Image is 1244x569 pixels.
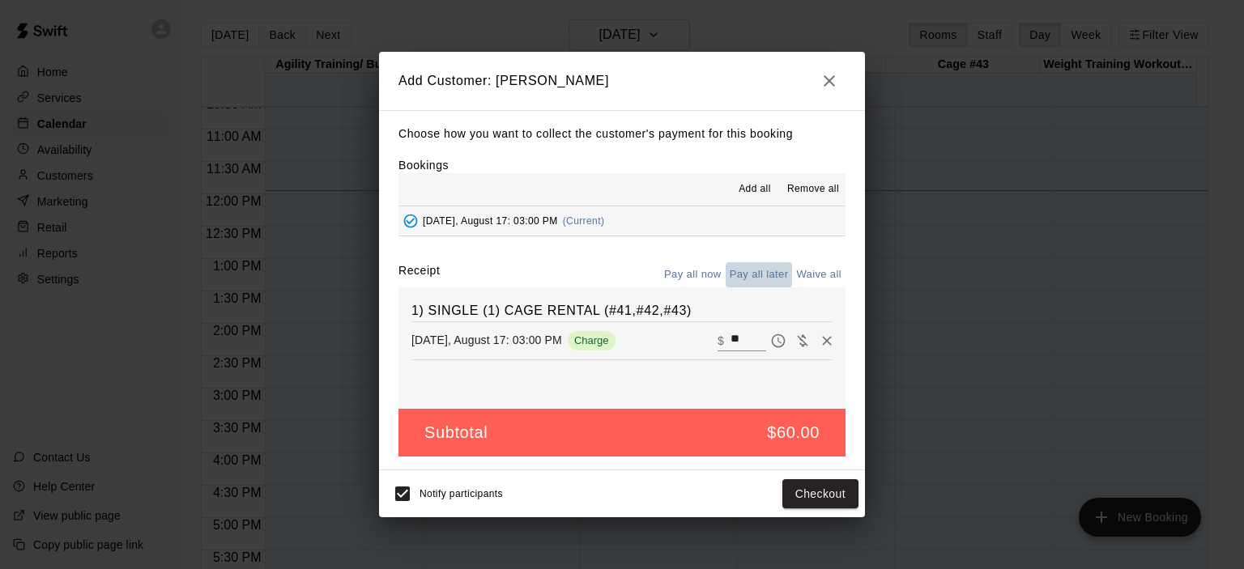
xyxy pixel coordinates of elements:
p: Choose how you want to collect the customer's payment for this booking [398,124,846,144]
span: Remove all [787,181,839,197]
label: Bookings [398,159,449,172]
button: Pay all later [726,262,793,287]
span: Add all [739,181,771,197]
span: (Current) [563,215,605,227]
h6: 1) SINGLE (1) CAGE RENTAL (#41,#42,#43) [411,300,833,321]
button: Remove all [781,176,846,202]
button: Add all [729,176,781,202]
button: Remove [815,329,839,353]
span: Notify participants [420,488,503,499]
button: Pay all now [660,262,726,287]
button: Added - Collect Payment[DATE], August 17: 03:00 PM(Current) [398,206,846,236]
p: [DATE], August 17: 03:00 PM [411,332,562,348]
span: Charge [568,334,616,346]
h2: Add Customer: [PERSON_NAME] [379,52,865,110]
span: Waive payment [790,333,815,346]
label: Receipt [398,262,440,287]
h5: Subtotal [424,422,488,444]
button: Added - Collect Payment [398,209,423,233]
span: [DATE], August 17: 03:00 PM [423,215,558,227]
span: Pay later [766,333,790,346]
h5: $60.00 [767,422,820,444]
button: Waive all [792,262,846,287]
p: $ [718,333,724,349]
button: Checkout [782,479,858,509]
